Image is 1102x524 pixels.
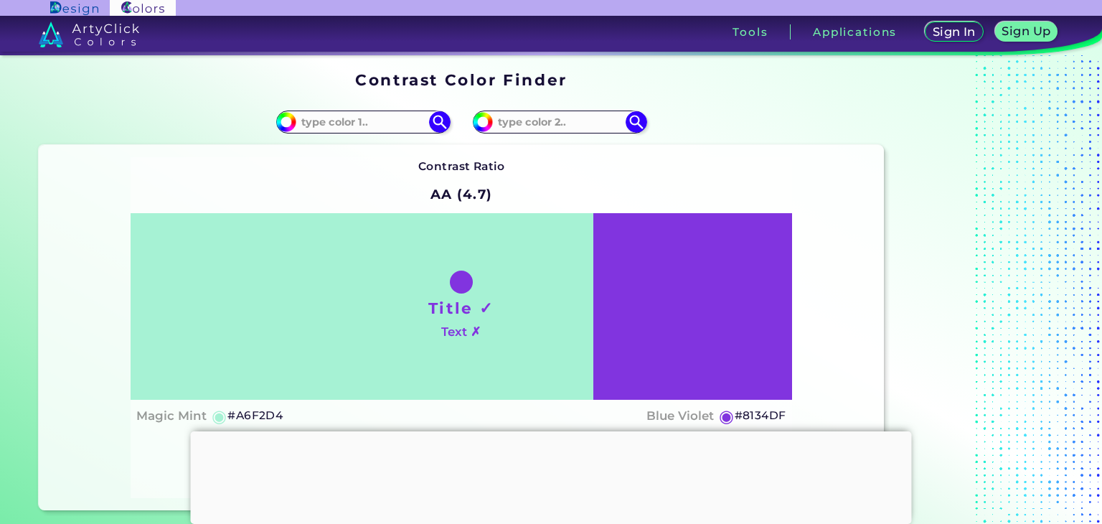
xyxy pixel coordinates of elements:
strong: Contrast Ratio [418,159,505,173]
input: type color 1.. [296,113,430,132]
a: Sign In [925,22,984,42]
h5: Sign Up [1002,25,1050,37]
img: logo_artyclick_colors_white.svg [39,22,140,47]
h5: ◉ [719,408,735,425]
h3: Applications [813,27,897,37]
h5: Sign In [933,26,976,37]
h5: #8134DF [735,406,786,425]
h3: Tools [733,27,768,37]
input: type color 2.. [493,113,626,132]
iframe: Advertisement [890,65,1069,515]
h4: Magic Mint [136,406,207,426]
h5: ◉ [212,408,227,425]
a: Sign Up [995,22,1058,42]
iframe: Advertisement [191,431,912,520]
h2: AA (4.7) [424,179,499,210]
h1: Contrast Color Finder [355,69,567,90]
h4: Blue Violet [646,406,714,426]
img: ArtyClick Design logo [50,1,98,15]
h5: #A6F2D4 [227,406,283,425]
img: icon search [429,111,451,133]
h1: Title ✓ [428,297,494,319]
h4: Text ✗ [441,322,481,342]
img: icon search [626,111,647,133]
